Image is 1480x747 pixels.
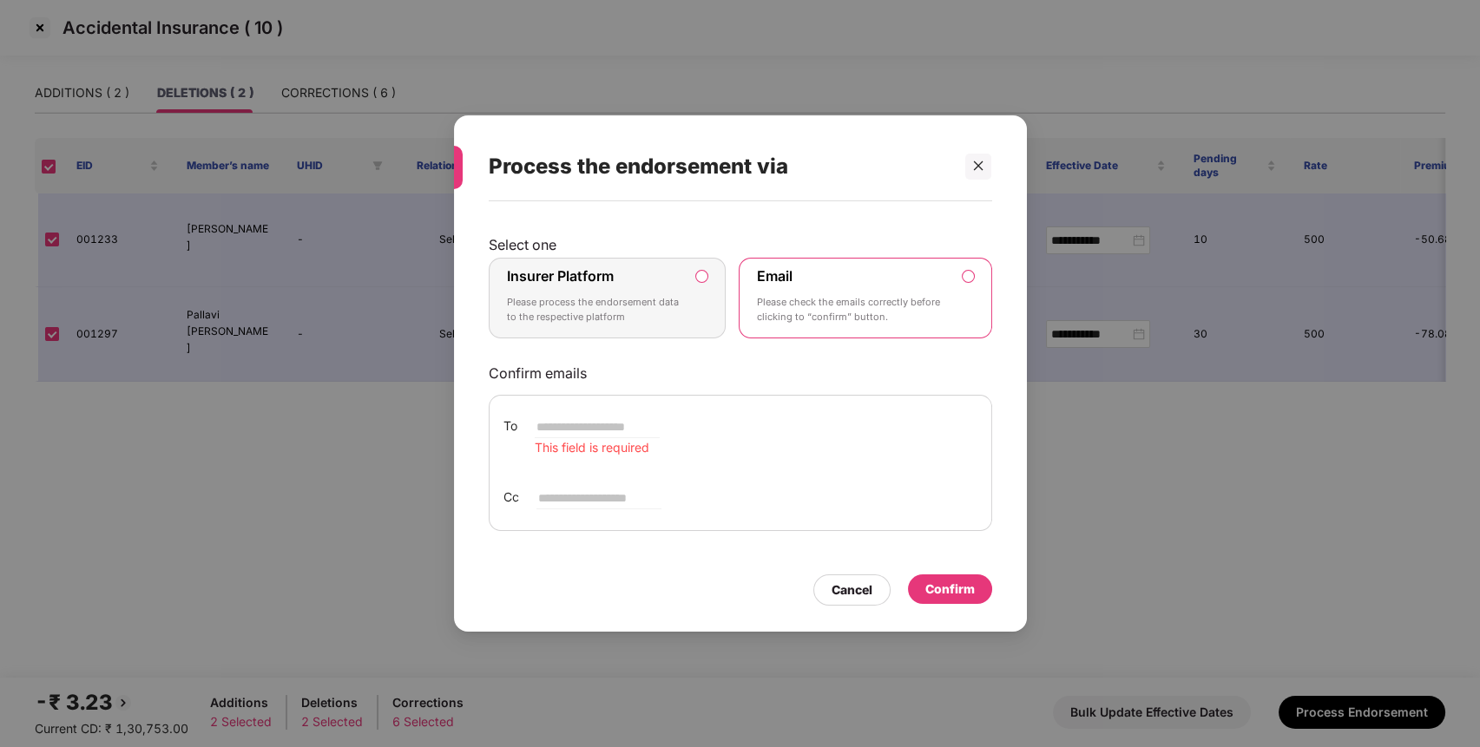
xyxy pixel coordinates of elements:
[696,271,707,282] input: Insurer PlatformPlease process the endorsement data to the respective platform
[489,364,992,382] p: Confirm emails
[535,440,649,455] span: This field is required
[972,160,984,172] span: close
[489,236,992,253] p: Select one
[925,580,975,599] div: Confirm
[507,267,614,285] label: Insurer Platform
[757,267,793,285] label: Email
[503,416,517,436] span: To
[503,488,519,507] span: Cc
[489,133,950,200] div: Process the endorsement via
[757,295,949,325] p: Please check the emails correctly before clicking to “confirm” button.
[832,580,872,600] div: Cancel
[963,271,974,282] input: EmailPlease check the emails correctly before clicking to “confirm” button.
[507,295,684,325] p: Please process the endorsement data to the respective platform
